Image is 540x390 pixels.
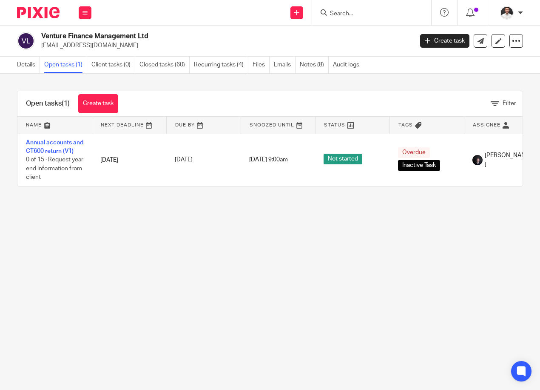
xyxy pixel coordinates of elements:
a: Annual accounts and CT600 return (V1) [26,140,83,154]
a: Audit logs [333,57,364,73]
a: Open tasks (1) [44,57,87,73]
img: Pixie [17,7,60,18]
span: Status [324,123,345,127]
a: Closed tasks (60) [139,57,190,73]
span: Snoozed Until [250,123,294,127]
span: [DATE] [175,157,193,163]
span: Not started [324,154,362,164]
span: Filter [503,100,516,106]
img: 455A2509.jpg [472,155,483,165]
a: Recurring tasks (4) [194,57,248,73]
img: dom%20slack.jpg [500,6,514,20]
p: [EMAIL_ADDRESS][DOMAIN_NAME] [41,41,407,50]
span: Tags [398,123,413,127]
input: Search [329,10,406,18]
h1: Open tasks [26,99,70,108]
a: Details [17,57,40,73]
a: Notes (8) [300,57,329,73]
a: Client tasks (0) [91,57,135,73]
a: Files [253,57,270,73]
span: [DATE] 9:00am [249,157,288,163]
img: svg%3E [17,32,35,50]
span: Overdue [398,147,430,158]
a: Emails [274,57,296,73]
td: [DATE] [92,134,166,186]
span: [PERSON_NAME] [485,151,530,169]
span: 0 of 15 · Request year end information from client [26,157,83,180]
a: Create task [78,94,118,113]
span: (1) [62,100,70,107]
a: Create task [420,34,469,48]
h2: Venture Finance Management Ltd [41,32,334,41]
span: Inactive Task [398,160,440,171]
